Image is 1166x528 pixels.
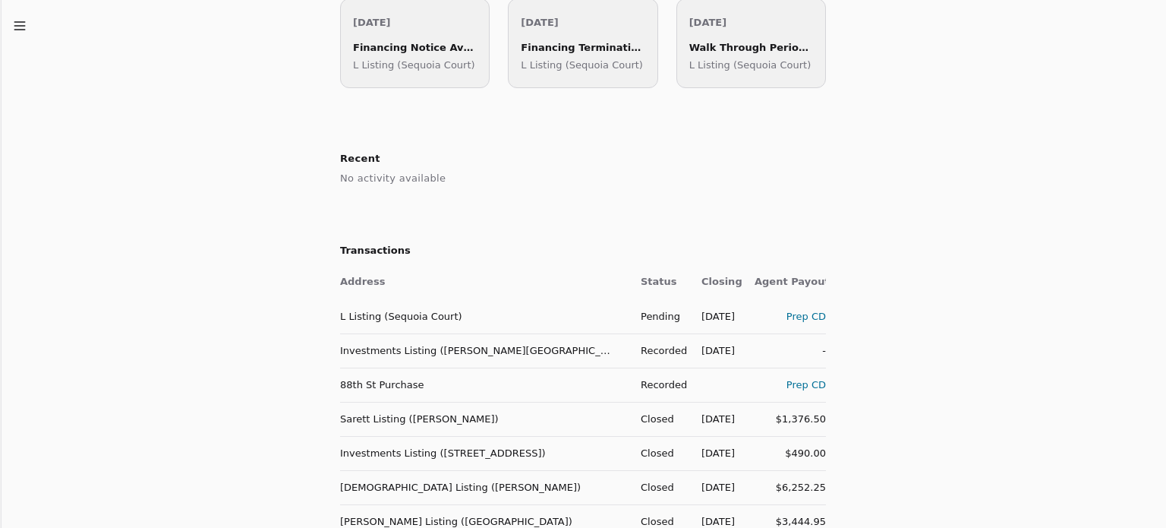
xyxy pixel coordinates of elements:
[521,57,644,73] p: L Listing (Sequoia Court)
[629,368,689,402] td: Recorded
[689,265,742,299] th: Closing
[742,265,826,299] th: Agent Payout
[755,377,826,393] div: Prep CD
[340,265,629,299] th: Address
[629,470,689,504] td: Closed
[689,299,742,334] td: [DATE]
[521,14,644,30] p: [DATE]
[340,334,629,368] td: Investments Listing ([PERSON_NAME][GEOGRAPHIC_DATA])
[755,479,826,495] div: $6,252.25
[689,470,742,504] td: [DATE]
[340,368,629,402] td: 88th St Purchase
[689,436,742,470] td: [DATE]
[755,411,826,427] div: $1,376.50
[755,343,826,359] div: -
[340,243,826,259] h2: Transactions
[689,57,813,73] p: L Listing (Sequoia Court)
[689,402,742,436] td: [DATE]
[340,402,629,436] td: Sarett Listing ([PERSON_NAME])
[689,14,813,30] p: [DATE]
[629,299,689,334] td: Pending
[521,40,644,55] div: Financing Termination Deadline
[689,334,742,368] td: [DATE]
[629,402,689,436] td: Closed
[755,445,826,461] div: $490.00
[340,299,629,334] td: L Listing (Sequoia Court)
[629,436,689,470] td: Closed
[689,40,813,55] div: Walk Through Period Begins
[629,334,689,368] td: Recorded
[353,57,477,73] p: L Listing (Sequoia Court)
[629,265,689,299] th: Status
[340,436,629,470] td: Investments Listing ([STREET_ADDRESS])
[353,14,477,30] p: [DATE]
[755,308,826,324] div: Prep CD
[340,470,629,504] td: [DEMOGRAPHIC_DATA] Listing ([PERSON_NAME])
[340,169,826,188] div: No activity available
[353,40,477,55] div: Financing Notice Available
[340,149,826,169] h2: Recent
